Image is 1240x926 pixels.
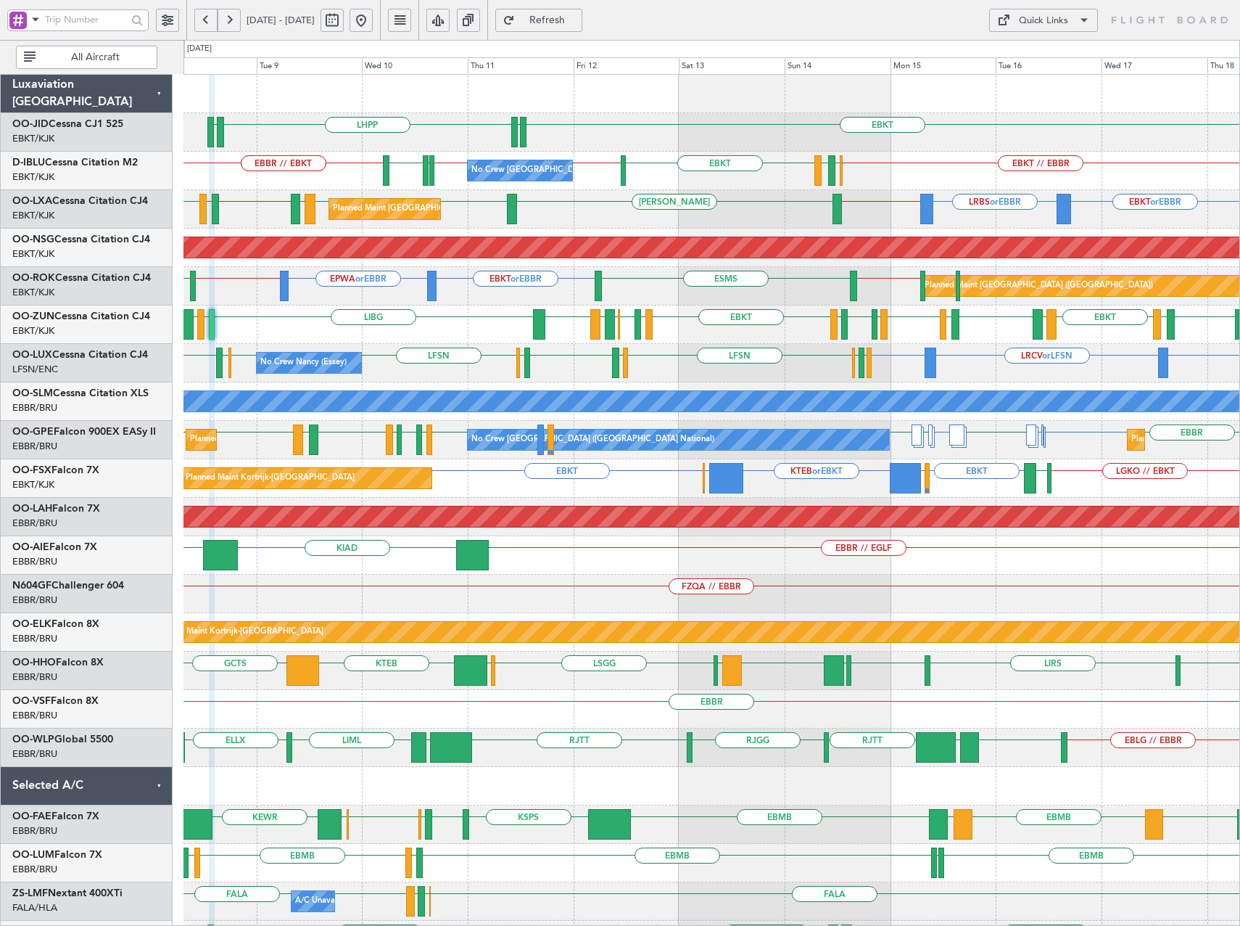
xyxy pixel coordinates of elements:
[12,209,54,222] a: EBKT/KJK
[12,440,57,453] a: EBBR/BRU
[12,850,102,860] a: OO-LUMFalcon 7X
[45,9,127,30] input: Trip Number
[12,888,48,898] span: ZS-LMF
[12,401,57,414] a: EBBR/BRU
[12,504,100,514] a: OO-LAHFalcon 7X
[333,198,595,220] div: Planned Maint [GEOGRAPHIC_DATA] ([GEOGRAPHIC_DATA] National)
[12,427,156,437] a: OO-GPEFalcon 900EX EASy II
[12,811,99,821] a: OO-FAEFalcon 7X
[12,311,150,321] a: OO-ZUNCessna Citation CJ4
[12,863,57,876] a: EBBR/BRU
[12,850,54,860] span: OO-LUM
[12,119,123,129] a: OO-JIDCessna CJ1 525
[295,890,355,912] div: A/C Unavailable
[12,132,54,145] a: EBKT/KJK
[574,57,679,75] div: Fri 12
[12,696,99,706] a: OO-VSFFalcon 8X
[247,14,315,27] span: [DATE] - [DATE]
[187,43,212,55] div: [DATE]
[12,709,57,722] a: EBBR/BRU
[12,478,54,491] a: EBKT/KJK
[12,542,49,552] span: OO-AIE
[12,517,57,530] a: EBBR/BRU
[12,581,51,591] span: N604GF
[12,247,54,261] a: EBKT/KJK
[12,619,51,629] span: OO-ELK
[12,196,52,206] span: OO-LXA
[890,57,996,75] div: Mon 15
[12,555,57,568] a: EBBR/BRU
[12,542,97,552] a: OO-AIEFalcon 7X
[154,621,323,643] div: Planned Maint Kortrijk-[GEOGRAPHIC_DATA]
[12,324,54,337] a: EBKT/KJK
[190,429,452,451] div: Planned Maint [GEOGRAPHIC_DATA] ([GEOGRAPHIC_DATA] National)
[12,657,56,668] span: OO-HHO
[518,15,577,25] span: Refresh
[16,46,157,69] button: All Aircraft
[257,57,363,75] div: Tue 9
[12,901,57,914] a: FALA/HLA
[12,747,57,761] a: EBBR/BRU
[12,273,151,283] a: OO-ROKCessna Citation CJ4
[12,657,104,668] a: OO-HHOFalcon 8X
[1101,57,1207,75] div: Wed 17
[12,350,52,360] span: OO-LUX
[12,234,150,245] a: OO-NSGCessna Citation CJ4
[260,352,347,374] div: No Crew Nancy (Essey)
[12,273,55,283] span: OO-ROK
[12,363,58,376] a: LFSN/ENC
[12,171,54,184] a: EBKT/KJK
[151,57,257,75] div: Mon 8
[12,286,54,299] a: EBKT/KJK
[471,429,714,451] div: No Crew [GEOGRAPHIC_DATA] ([GEOGRAPHIC_DATA] National)
[12,388,53,398] span: OO-SLM
[785,57,890,75] div: Sun 14
[38,52,152,62] span: All Aircraft
[996,57,1101,75] div: Tue 16
[468,57,574,75] div: Thu 11
[12,696,51,706] span: OO-VSF
[12,157,45,168] span: D-IBLU
[12,671,57,684] a: EBBR/BRU
[12,811,51,821] span: OO-FAE
[12,388,149,398] a: OO-SLMCessna Citation XLS
[12,581,124,591] a: N604GFChallenger 604
[679,57,785,75] div: Sat 13
[12,632,57,645] a: EBBR/BRU
[12,350,148,360] a: OO-LUXCessna Citation CJ4
[12,734,54,745] span: OO-WLP
[12,427,54,437] span: OO-GPE
[12,465,51,475] span: OO-FSX
[12,619,99,629] a: OO-ELKFalcon 8X
[12,311,54,321] span: OO-ZUN
[362,57,468,75] div: Wed 10
[12,119,49,129] span: OO-JID
[12,196,148,206] a: OO-LXACessna Citation CJ4
[12,157,138,168] a: D-IBLUCessna Citation M2
[495,9,582,32] button: Refresh
[12,465,99,475] a: OO-FSXFalcon 7X
[12,594,57,607] a: EBBR/BRU
[12,824,57,837] a: EBBR/BRU
[12,734,113,745] a: OO-WLPGlobal 5500
[186,467,355,489] div: Planned Maint Kortrijk-[GEOGRAPHIC_DATA]
[12,888,123,898] a: ZS-LMFNextant 400XTi
[12,234,54,245] span: OO-NSG
[12,504,52,514] span: OO-LAH
[471,160,714,181] div: No Crew [GEOGRAPHIC_DATA] ([GEOGRAPHIC_DATA] National)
